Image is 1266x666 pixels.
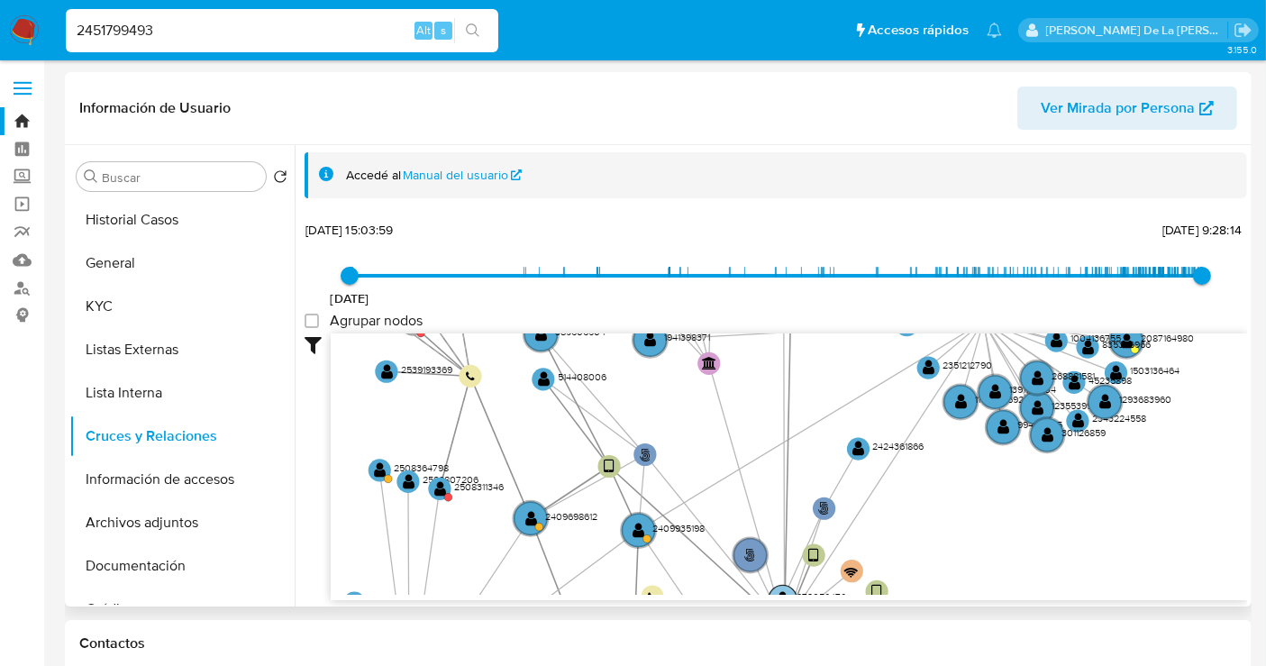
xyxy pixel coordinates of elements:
[955,393,967,410] text: 
[305,314,319,328] input: Agrupar nodos
[69,544,295,588] button: Documentación
[1234,21,1252,40] a: Salir
[664,331,710,345] text: 1941398371
[818,502,829,515] text: 
[1119,392,1171,406] text: 1293683960
[69,198,295,242] button: Historial Casos
[1052,398,1103,413] text: 1235539934
[403,473,414,490] text: 
[454,18,491,43] button: search-icon
[84,169,98,184] button: Buscar
[535,326,547,343] text: 
[69,328,295,371] button: Listas Externas
[1032,369,1043,387] text: 
[633,522,644,539] text: 
[1017,87,1237,130] button: Ver Mirada por Persona
[644,332,656,349] text: 
[538,370,550,388] text: 
[79,99,231,117] h1: Información de Usuario
[305,221,393,239] span: [DATE] 15:03:59
[1046,22,1228,39] p: javier.gutierrez@mercadolibre.com.mx
[1082,339,1094,356] text: 
[1061,425,1106,440] text: 301126859
[69,458,295,501] button: Información de accesos
[1032,399,1043,416] text: 
[604,459,615,476] text: 
[777,591,788,608] text: 
[744,549,755,561] text: 
[69,285,295,328] button: KYC
[369,594,422,608] text: 1003250001
[1092,412,1146,426] text: 2343224558
[987,23,1002,38] a: Notificaciones
[69,242,295,285] button: General
[797,590,846,605] text: 679056476
[1141,332,1194,346] text: 2087164980
[989,384,1001,401] text: 
[423,472,478,487] text: 2582807206
[943,358,992,372] text: 2351212790
[349,595,360,612] text: 
[331,289,369,307] span: [DATE]
[79,634,1237,652] h1: Contactos
[1069,374,1080,391] text: 
[1070,331,1121,345] text: 1004136755
[868,21,969,40] span: Accesos rápidos
[901,316,913,333] text: 
[808,547,819,564] text: 
[1042,426,1053,443] text: 
[997,418,1009,435] text: 
[1072,413,1084,430] text: 
[1110,364,1122,381] text: 
[555,325,606,340] text: 389606504
[844,567,859,579] text: 
[652,521,705,535] text: 2409935198
[1088,373,1132,388] text: 45235898
[923,359,934,376] text: 
[434,480,446,497] text: 
[648,592,657,603] text: 
[1130,363,1179,378] text: 1503136464
[416,22,431,39] span: Alt
[69,415,295,458] button: Cruces y Relaciones
[1102,338,1151,352] text: 835376966
[66,19,498,42] input: Buscar usuario o caso...
[872,439,924,453] text: 2424361866
[401,362,452,377] text: 2539193369
[441,22,446,39] span: s
[1009,382,1056,397] text: 1391714804
[394,461,449,475] text: 2508364798
[454,479,504,494] text: 2508311346
[1162,221,1242,239] span: [DATE] 9:28:14
[702,356,716,369] text: 
[525,510,537,527] text: 
[381,363,393,380] text: 
[404,167,523,184] a: Manual del usuario
[1041,87,1195,130] span: Ver Mirada por Persona
[640,449,651,461] text: 
[558,369,606,384] text: 514408006
[1051,332,1062,349] text: 
[69,371,295,415] button: Lista Interna
[273,169,287,189] button: Volver al orden por defecto
[374,461,386,479] text: 
[330,312,423,330] span: Agrupar nodos
[545,509,597,524] text: 2409698612
[466,372,475,383] text: 
[975,392,1024,406] text: 1192545692
[69,501,295,544] button: Archivos adjuntos
[69,588,295,631] button: Créditos
[852,441,864,458] text: 
[102,169,259,186] input: Buscar
[1099,393,1111,410] text: 
[1052,369,1095,383] text: 268881581
[871,583,882,600] text: 
[346,167,401,184] span: Accedé al
[1017,417,1062,432] text: 99409405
